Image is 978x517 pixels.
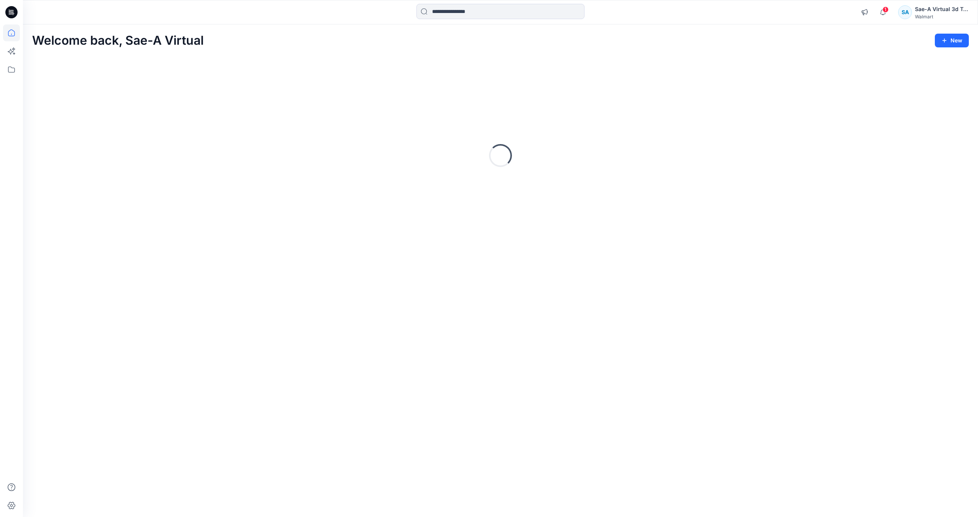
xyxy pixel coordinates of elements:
span: 1 [882,6,889,13]
div: SA [898,5,912,19]
div: Walmart [915,14,968,19]
div: Sae-A Virtual 3d Team [915,5,968,14]
button: New [935,34,969,47]
h2: Welcome back, Sae-A Virtual [32,34,204,48]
